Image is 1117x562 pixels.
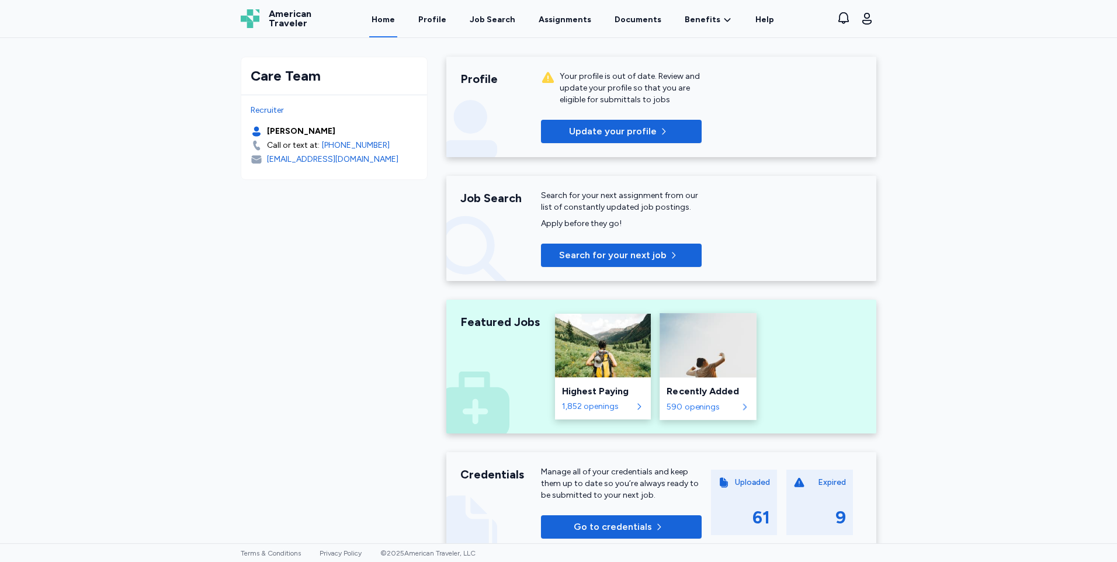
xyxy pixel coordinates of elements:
span: American Traveler [269,9,311,28]
a: Home [369,1,397,37]
button: Go to credentials [541,515,702,539]
img: Recently Added [660,313,757,377]
div: 61 [752,507,770,528]
img: Highest Paying [555,314,651,377]
div: Uploaded [735,477,770,488]
div: [EMAIL_ADDRESS][DOMAIN_NAME] [267,154,398,165]
a: Recently AddedRecently Added590 openings [660,314,756,419]
div: Your profile is out of date. Review and update your profile so that you are eligible for submitta... [560,71,702,106]
button: Update your profile [541,120,702,143]
div: Featured Jobs [460,314,541,330]
div: Recently Added [667,384,749,398]
span: Update your profile [569,124,657,138]
a: Privacy Policy [320,549,362,557]
span: Go to credentials [574,520,652,534]
div: Apply before they go! [541,218,702,230]
div: Call or text at: [267,140,320,151]
div: [PERSON_NAME] [267,126,335,137]
div: Search for your next assignment from our list of constantly updated job postings. [541,190,702,213]
div: 9 [835,507,846,528]
div: Profile [460,71,541,87]
div: Manage all of your credentials and keep them up to date so you’re always ready to be submitted to... [541,466,702,501]
a: [PHONE_NUMBER] [322,140,390,151]
div: Job Search [460,190,541,206]
div: Credentials [460,466,541,483]
span: Search for your next job [559,248,667,262]
div: Highest Paying [562,384,644,398]
span: Benefits [685,14,720,26]
div: Job Search [470,14,515,26]
img: Logo [241,9,259,28]
div: Recruiter [251,105,418,116]
span: © 2025 American Traveler, LLC [380,549,476,557]
div: Care Team [251,67,418,85]
a: Benefits [685,14,732,26]
a: Highest PayingHighest Paying1,852 openings [555,314,651,419]
button: Search for your next job [541,244,702,267]
a: Terms & Conditions [241,549,301,557]
div: 590 openings [667,401,737,412]
div: 1,852 openings [562,401,632,412]
div: Expired [818,477,846,488]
